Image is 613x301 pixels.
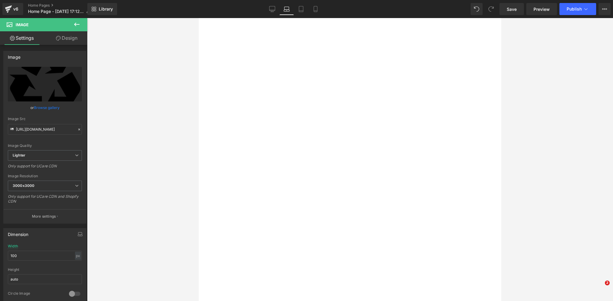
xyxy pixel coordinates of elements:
[8,194,82,208] div: Only support for UCare CDN and Shopify CDN
[13,153,25,157] b: Lighter
[2,3,23,15] a: v6
[8,117,82,121] div: Image Src
[8,51,20,60] div: Image
[265,3,279,15] a: Desktop
[13,183,34,188] b: 3000x3000
[99,6,113,12] span: Library
[567,7,582,11] span: Publish
[75,252,81,260] div: px
[471,3,483,15] button: Undo
[8,104,82,111] div: or
[559,3,596,15] button: Publish
[8,174,82,178] div: Image Resolution
[34,102,60,113] a: Browse gallery
[8,274,82,284] input: auto
[507,6,517,12] span: Save
[8,251,82,261] input: auto
[16,22,29,27] span: Image
[8,268,82,272] div: Height
[12,5,20,13] div: v6
[485,3,497,15] button: Redo
[4,209,86,223] button: More settings
[87,3,117,15] a: New Library
[294,3,308,15] a: Tablet
[8,291,63,297] div: Circle Image
[308,3,323,15] a: Mobile
[28,3,95,8] a: Home Pages
[8,244,18,248] div: Width
[8,164,82,172] div: Only support for UCare CDN
[279,3,294,15] a: Laptop
[526,3,557,15] a: Preview
[28,9,84,14] span: Home Page - [DATE] 17:12:27
[534,6,550,12] span: Preview
[8,228,29,237] div: Dimension
[605,281,610,285] span: 2
[8,144,82,148] div: Image Quality
[32,214,56,219] p: More settings
[599,3,611,15] button: More
[593,281,607,295] iframe: Intercom live chat
[45,31,89,45] a: Design
[8,124,82,135] input: Link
